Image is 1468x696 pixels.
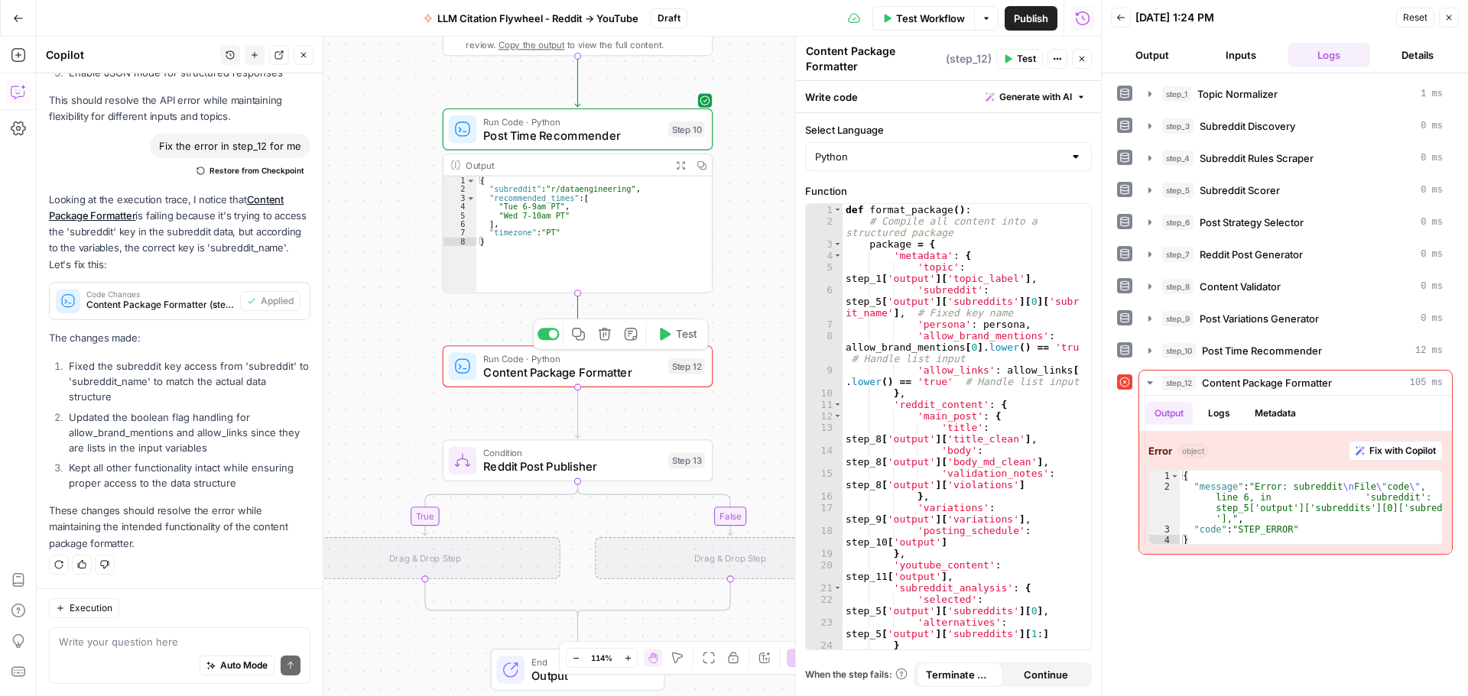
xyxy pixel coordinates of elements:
span: Toggle code folding, rows 1 through 27 [833,204,842,215]
button: Details [1376,43,1459,67]
span: 114% [591,652,612,664]
span: 0 ms [1421,151,1443,165]
div: 10 [806,387,843,399]
span: Applied [261,294,294,308]
div: 105 ms [1139,396,1452,554]
span: 0 ms [1421,215,1443,229]
button: 1 ms [1139,82,1452,106]
span: step_1 [1162,86,1191,102]
div: 17 [806,502,843,525]
span: step_10 [1162,343,1196,358]
p: The changes made: [49,330,310,346]
span: step_4 [1162,151,1194,166]
div: 8 [806,330,843,364]
button: 0 ms [1139,242,1452,267]
button: Continue [1003,662,1090,687]
span: 1 ms [1421,87,1443,101]
span: Fix with Copilot [1369,444,1436,458]
span: step_7 [1162,247,1194,262]
button: 0 ms [1139,306,1452,331]
li: Updated the boolean flag handling for allow_brand_mentions and allow_links since they are lists i... [65,410,310,455]
button: Output [1111,43,1194,67]
button: Fix with Copilot [1349,441,1443,461]
span: 0 ms [1421,280,1443,293]
span: Code Changes [86,290,234,298]
span: 0 ms [1421,183,1443,197]
span: step_9 [1162,311,1194,326]
span: 0 ms [1421,248,1443,261]
span: step_5 [1162,183,1194,198]
div: 13 [806,422,843,445]
label: Function [805,183,1092,199]
div: 18 [806,525,843,548]
span: Toggle code folding, rows 1 through 4 [1171,471,1179,481]
div: 2 [806,215,843,238]
button: 0 ms [1139,274,1452,299]
div: 3 [806,238,843,250]
button: 0 ms [1139,114,1452,138]
p: These changes should resolve the error while maintaining the intended functionality of the conten... [49,503,310,551]
span: Subreddit Scorer [1200,183,1280,198]
div: Fix the error in step_12 for me [150,134,310,158]
button: 12 ms [1139,338,1452,363]
span: 105 ms [1410,376,1443,390]
span: Toggle code folding, rows 12 through 16 [833,410,842,422]
div: 3 [1149,524,1180,535]
div: 6 [806,284,843,319]
span: Toggle code folding, rows 4 through 10 [833,250,842,261]
div: 23 [806,617,843,639]
span: 0 ms [1421,312,1443,325]
span: Test [1017,52,1036,66]
div: 7 [806,319,843,330]
span: Reset [1403,11,1427,24]
div: 21 [806,582,843,594]
button: Metadata [1246,402,1305,425]
span: Toggle code folding, rows 21 through 24 [833,582,842,594]
div: Copilot [46,47,216,63]
label: Select Language [805,122,1092,138]
span: step_12 [1162,375,1196,390]
p: Looking at the execution trace, I notice that is failing because it's trying to access the 'subre... [49,192,310,273]
span: ( step_12 ) [946,51,992,66]
p: This should resolve the API error while maintaining flexibility for different inputs and topics. [49,92,310,125]
span: object [1178,444,1208,458]
span: Execution [70,601,112,615]
button: Logs [1199,402,1239,425]
button: Test [996,49,1043,69]
span: Post Time Recommender [1202,343,1322,358]
div: 14 [806,445,843,468]
div: 15 [806,468,843,490]
span: Reddit Post Generator [1200,247,1303,262]
button: Inputs [1200,43,1282,67]
div: 9 [806,364,843,387]
div: 4 [806,250,843,261]
span: step_6 [1162,215,1194,230]
div: 20 [806,559,843,582]
button: Applied [240,291,300,311]
button: 0 ms [1139,210,1452,235]
span: 0 ms [1421,119,1443,133]
button: Output [1145,402,1193,425]
span: Continue [1024,667,1068,682]
span: Content Validator [1200,279,1281,294]
div: 2 [1149,481,1180,524]
span: Content Package Formatter [1202,375,1332,390]
span: Auto Mode [220,659,268,672]
button: Auto Mode [200,656,274,675]
div: 22 [806,594,843,617]
button: Execution [49,598,119,618]
span: Topic Normalizer [1197,86,1278,102]
div: 16 [806,490,843,502]
span: Subreddit Rules Scraper [1200,151,1314,166]
span: Post Strategy Selector [1200,215,1304,230]
div: 11 [806,399,843,410]
span: Restore from Checkpoint [209,164,304,176]
span: Terminate Workflow [926,667,994,682]
span: Post Variations Generator [1200,311,1319,326]
li: Fixed the subreddit key access from 'subreddit' to 'subreddit_name' to match the actual data stru... [65,358,310,404]
a: When the step fails: [805,668,908,681]
li: Kept all other functionality intact while ensuring proper access to the data structure [65,460,310,490]
textarea: Content Package Formatter [806,44,942,74]
div: Write code [796,81,1101,112]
